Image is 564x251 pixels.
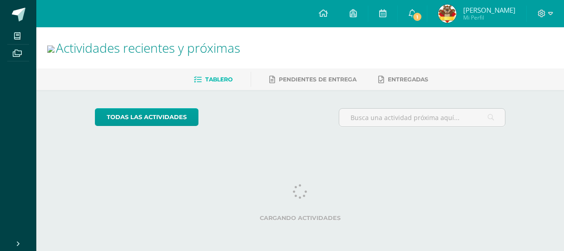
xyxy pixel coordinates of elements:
[56,39,240,56] span: Actividades recientes y próximas
[463,14,515,21] span: Mi Perfil
[95,215,506,221] label: Cargando actividades
[463,5,515,15] span: [PERSON_NAME]
[438,5,456,23] img: 55cd4609078b6f5449d0df1f1668bde8.png
[269,72,356,87] a: Pendientes de entrega
[194,72,233,87] a: Tablero
[279,76,356,83] span: Pendientes de entrega
[412,12,422,22] span: 1
[388,76,428,83] span: Entregadas
[47,45,54,53] img: bow.png
[378,72,428,87] a: Entregadas
[339,109,505,126] input: Busca una actividad próxima aquí...
[205,76,233,83] span: Tablero
[95,108,198,126] a: todas las Actividades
